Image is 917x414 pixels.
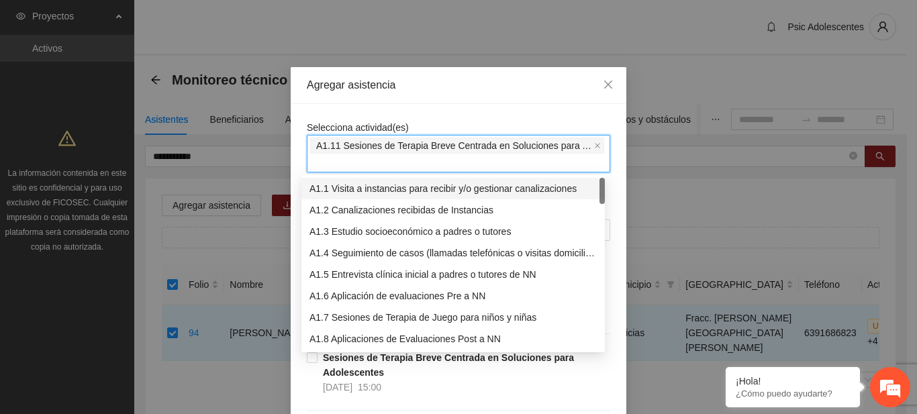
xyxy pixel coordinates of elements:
[301,264,605,285] div: A1.5 Entrevista clínica inicial a padres o tutores de NN
[309,181,597,196] div: A1.1 Visita a instancias para recibir y/o gestionar canalizaciones
[736,376,850,386] div: ¡Hola!
[301,307,605,328] div: A1.7 Sesiones de Terapia de Juego para niños y niñas
[301,221,605,242] div: A1.3 Estudio socioeconómico a padres o tutores
[307,78,610,93] div: Agregar asistencia
[309,331,597,346] div: A1.8 Aplicaciones de Evaluaciones Post a NN
[358,382,381,393] span: 15:00
[301,328,605,350] div: A1.8 Aplicaciones de Evaluaciones Post a NN
[309,267,597,282] div: A1.5 Entrevista clínica inicial a padres o tutores de NN
[309,289,597,303] div: A1.6 Aplicación de evaluaciones Pre a NN
[590,67,626,103] button: Close
[594,142,601,149] span: close
[323,352,574,378] strong: Sesiones de Terapia Breve Centrada en Soluciones para Adolescentes
[323,382,352,393] span: [DATE]
[316,138,591,153] span: A1.11 Sesiones de Terapia Breve Centrada en Soluciones para Adolescentes
[220,7,252,39] div: Minimizar ventana de chat en vivo
[309,203,597,217] div: A1.2 Canalizaciones recibidas de Instancias
[70,68,226,86] div: Chatee con nosotros ahora
[78,132,185,268] span: Estamos en línea.
[309,310,597,325] div: A1.7 Sesiones de Terapia de Juego para niños y niñas
[736,389,850,399] p: ¿Cómo puedo ayudarte?
[309,246,597,260] div: A1.4 Seguimiento de casos (llamadas telefónicas o visitas domiciliarias)
[307,122,409,133] span: Selecciona actividad(es)
[603,79,614,90] span: close
[301,199,605,221] div: A1.2 Canalizaciones recibidas de Instancias
[310,138,604,154] span: A1.11 Sesiones de Terapia Breve Centrada en Soluciones para Adolescentes
[301,242,605,264] div: A1.4 Seguimiento de casos (llamadas telefónicas o visitas domiciliarias)
[301,285,605,307] div: A1.6 Aplicación de evaluaciones Pre a NN
[301,178,605,199] div: A1.1 Visita a instancias para recibir y/o gestionar canalizaciones
[7,273,256,320] textarea: Escriba su mensaje y pulse “Intro”
[309,224,597,239] div: A1.3 Estudio socioeconómico a padres o tutores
